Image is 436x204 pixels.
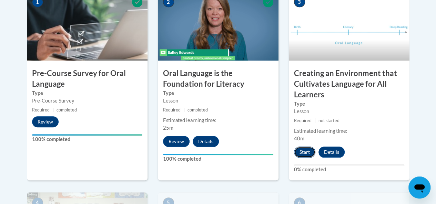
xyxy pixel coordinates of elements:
[32,97,142,105] div: Pre-Course Survey
[32,107,50,112] span: Required
[163,155,273,163] label: 100% completed
[183,107,185,112] span: |
[294,136,304,141] span: 40m
[193,136,219,147] button: Details
[163,97,273,105] div: Lesson
[32,136,142,143] label: 100% completed
[32,89,142,97] label: Type
[163,117,273,124] div: Estimated learning time:
[158,68,278,89] h3: Oral Language is the Foundation for Literacy
[318,118,339,123] span: not started
[294,118,312,123] span: Required
[163,136,190,147] button: Review
[163,154,273,155] div: Your progress
[408,176,430,198] iframe: Button to launch messaging window
[314,118,316,123] span: |
[163,125,173,131] span: 25m
[289,68,409,100] h3: Creating an Environment that Cultivates Language for All Learners
[52,107,54,112] span: |
[27,68,148,89] h3: Pre-Course Survey for Oral Language
[294,147,315,158] button: Start
[32,134,142,136] div: Your progress
[57,107,77,112] span: completed
[163,107,181,112] span: Required
[318,147,345,158] button: Details
[187,107,208,112] span: completed
[163,89,273,97] label: Type
[294,100,404,108] label: Type
[294,127,404,135] div: Estimated learning time:
[294,108,404,115] div: Lesson
[294,166,404,173] label: 0% completed
[32,116,59,127] button: Review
